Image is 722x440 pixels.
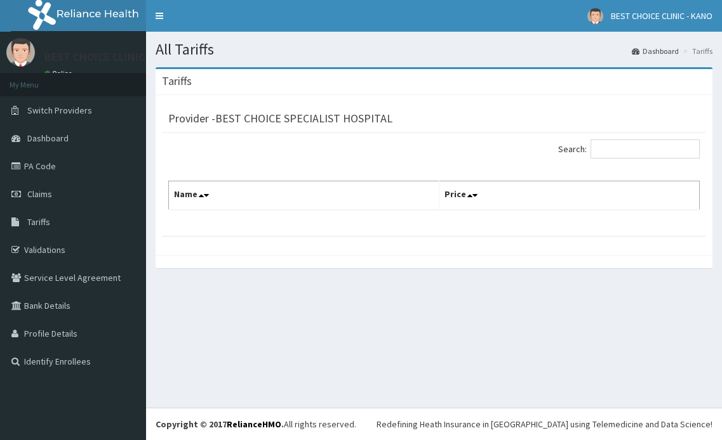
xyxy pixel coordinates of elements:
[44,69,75,78] a: Online
[44,51,182,63] p: BEST CHOICE CLINIC - KANO
[227,418,281,430] a: RelianceHMO
[611,10,712,22] span: BEST CHOICE CLINIC - KANO
[591,139,700,159] input: Search:
[169,181,439,210] th: Name
[27,216,50,228] span: Tariffs
[146,408,722,440] footer: All rights reserved.
[156,41,712,58] h1: All Tariffs
[6,38,35,67] img: User Image
[27,133,69,144] span: Dashboard
[168,113,392,124] h3: Provider - BEST CHOICE SPECIALIST HOSPITAL
[439,181,699,210] th: Price
[558,139,700,159] label: Search:
[162,75,192,87] h3: Tariffs
[680,46,712,56] li: Tariffs
[27,188,52,200] span: Claims
[587,8,603,24] img: User Image
[377,418,712,430] div: Redefining Heath Insurance in [GEOGRAPHIC_DATA] using Telemedicine and Data Science!
[632,46,679,56] a: Dashboard
[27,105,92,116] span: Switch Providers
[156,418,284,430] strong: Copyright © 2017 .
